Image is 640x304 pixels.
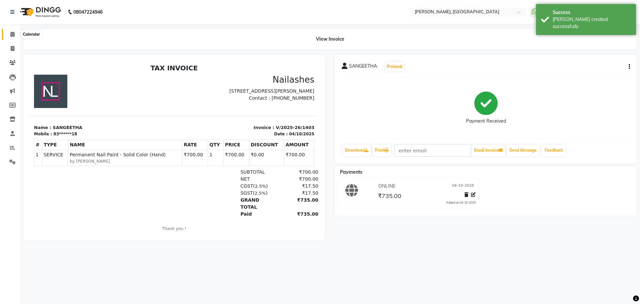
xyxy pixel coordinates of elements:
div: GRAND TOTAL [206,135,247,149]
div: Mobile : [4,70,22,76]
th: RATE [152,78,178,88]
td: ₹0.00 [219,88,254,104]
div: Calendar [21,30,41,38]
div: Bill created successfully. [553,16,631,30]
p: Thank you ! [4,164,284,170]
td: ₹700.00 [254,88,284,104]
div: NET [206,114,247,121]
div: 04/10/2025 [259,70,284,76]
div: ₹735.00 [247,135,288,149]
div: ₹700.00 [247,114,288,121]
div: ₹700.00 [247,107,288,114]
span: SGST [210,129,223,134]
p: Contact : [PHONE_NUMBER] [148,33,285,40]
button: Send Message [507,145,539,156]
h3: Nailashes [148,13,285,24]
b: 08047224946 [73,3,103,21]
th: TYPE [12,78,38,88]
span: Permanent Nail Paint - Solid Color (Hand) [40,90,151,97]
p: Invoice : V/2025-26/1403 [148,63,285,70]
div: Success [553,9,631,16]
th: DISCOUNT [219,78,254,88]
button: Email Invoice [471,145,505,156]
input: enter email [394,144,471,157]
a: Print [372,145,391,156]
a: Feedback [542,145,566,156]
td: SERVICE [12,88,38,104]
div: SUBTOTAL [206,107,247,114]
p: Name : SANGEETHA [4,63,140,70]
th: AMOUNT [254,78,284,88]
div: Paid [206,149,247,156]
small: by [PERSON_NAME] [40,97,151,103]
span: 2.5% [225,129,236,134]
span: 2.5% [225,122,236,127]
div: ₹17.50 [247,128,288,135]
th: NAME [38,78,152,88]
div: ₹735.00 [247,149,288,156]
div: ( ) [206,121,247,128]
span: SANGEETHA [349,63,377,72]
td: 1 [178,88,194,104]
button: Prebook [385,62,404,71]
div: ( ) [206,128,247,135]
td: ₹700.00 [194,88,219,104]
td: 1 [4,88,12,104]
h2: TAX INVOICE [4,3,284,11]
td: ₹700.00 [152,88,178,104]
span: CGST [210,122,223,127]
img: logo [17,3,63,21]
div: Added on 04-10-2025 [446,200,476,205]
div: ₹17.50 [247,121,288,128]
a: Download [342,145,371,156]
span: Payments [340,169,362,175]
th: PRICE [194,78,219,88]
div: Payment Received [466,118,506,125]
span: ₹735.00 [378,192,401,201]
span: 04-10-2025 [452,183,474,190]
th: QTY [178,78,194,88]
div: Date : [244,70,258,76]
span: ONLINE [378,183,395,190]
div: View Invoice [23,29,637,49]
th: # [4,78,12,88]
p: [STREET_ADDRESS][PERSON_NAME] [148,26,285,33]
